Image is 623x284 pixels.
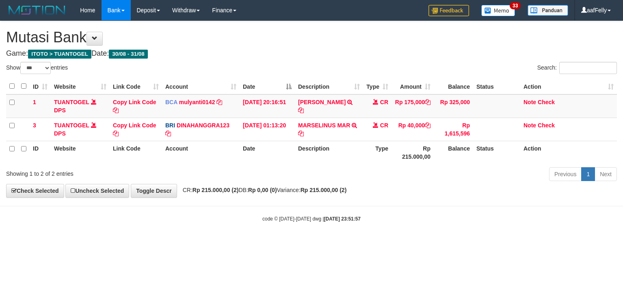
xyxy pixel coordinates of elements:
th: Link Code: activate to sort column ascending [110,79,162,94]
label: Show entries [6,62,68,74]
th: Type: activate to sort column ascending [363,79,392,94]
a: TUANTOGEL [54,122,89,129]
input: Search: [559,62,617,74]
a: Previous [549,167,582,181]
td: Rp 1,615,596 [434,118,473,141]
th: Amount: activate to sort column ascending [392,79,434,94]
th: ID [30,141,51,164]
th: Status [473,79,520,94]
h4: Game: Date: [6,50,617,58]
small: code © [DATE]-[DATE] dwg | [262,216,361,222]
span: BCA [165,99,177,105]
h1: Mutasi Bank [6,29,617,46]
label: Search: [537,62,617,74]
a: MARSELINUS MAR [298,122,350,129]
th: Date [240,141,295,164]
td: [DATE] 01:13:20 [240,118,295,141]
a: Copy Rp 175,000 to clipboard [425,99,430,105]
span: 1 [33,99,36,105]
th: Website [51,141,110,164]
th: Link Code [110,141,162,164]
th: Account [162,141,240,164]
th: ID: activate to sort column ascending [30,79,51,94]
img: MOTION_logo.png [6,4,68,16]
a: Check [538,122,555,129]
strong: Rp 0,00 (0) [248,187,277,193]
th: Date: activate to sort column descending [240,79,295,94]
th: Description: activate to sort column ascending [295,79,363,94]
span: CR [380,99,388,105]
a: Copy Rp 40,000 to clipboard [425,122,430,129]
a: Note [523,122,536,129]
td: Rp 40,000 [392,118,434,141]
td: [DATE] 20:16:51 [240,94,295,118]
a: Copy DINAHANGGRA123 to clipboard [165,130,171,137]
img: Button%20Memo.svg [481,5,515,16]
select: Showentries [20,62,51,74]
a: TUANTOGEL [54,99,89,105]
td: DPS [51,94,110,118]
th: Rp 215.000,00 [392,141,434,164]
span: CR: DB: Variance: [179,187,347,193]
strong: Rp 215.000,00 (2) [193,187,239,193]
a: Copy Link Code [113,99,156,114]
a: Uncheck Selected [65,184,129,198]
th: Website: activate to sort column ascending [51,79,110,94]
div: Showing 1 to 2 of 2 entries [6,166,253,178]
a: 1 [581,167,595,181]
td: Rp 325,000 [434,94,473,118]
th: Action: activate to sort column ascending [520,79,617,94]
strong: [DATE] 23:51:57 [324,216,361,222]
a: DINAHANGGRA123 [177,122,229,129]
a: Check [538,99,555,105]
span: 3 [33,122,36,129]
img: panduan.png [528,5,568,16]
span: BRI [165,122,175,129]
td: Rp 175,000 [392,94,434,118]
td: DPS [51,118,110,141]
a: Copy JAJA JAHURI to clipboard [298,107,304,114]
th: Type [363,141,392,164]
th: Balance [434,141,473,164]
a: Copy mulyanti0142 to clipboard [216,99,222,105]
a: Note [523,99,536,105]
th: Account: activate to sort column ascending [162,79,240,94]
th: Action [520,141,617,164]
a: mulyanti0142 [179,99,215,105]
strong: Rp 215.000,00 (2) [301,187,347,193]
span: 30/08 - 31/08 [109,50,148,59]
a: Toggle Descr [131,184,177,198]
span: ITOTO > TUANTOGEL [28,50,91,59]
th: Balance [434,79,473,94]
a: Next [595,167,617,181]
th: Description [295,141,363,164]
th: Status [473,141,520,164]
a: Copy MARSELINUS MAR to clipboard [298,130,304,137]
a: Copy Link Code [113,122,156,137]
a: [PERSON_NAME] [298,99,346,105]
span: CR [380,122,388,129]
img: Feedback.jpg [428,5,469,16]
a: Check Selected [6,184,64,198]
span: 33 [510,2,521,9]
